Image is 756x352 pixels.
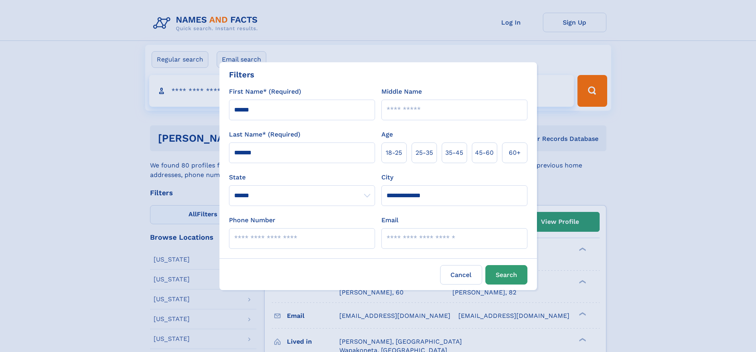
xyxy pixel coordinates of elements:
[381,173,393,182] label: City
[509,148,521,158] span: 60+
[386,148,402,158] span: 18‑25
[485,265,527,285] button: Search
[229,130,300,139] label: Last Name* (Required)
[475,148,494,158] span: 45‑60
[381,87,422,96] label: Middle Name
[445,148,463,158] span: 35‑45
[381,215,398,225] label: Email
[229,69,254,81] div: Filters
[229,173,375,182] label: State
[381,130,393,139] label: Age
[440,265,482,285] label: Cancel
[229,87,301,96] label: First Name* (Required)
[416,148,433,158] span: 25‑35
[229,215,275,225] label: Phone Number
